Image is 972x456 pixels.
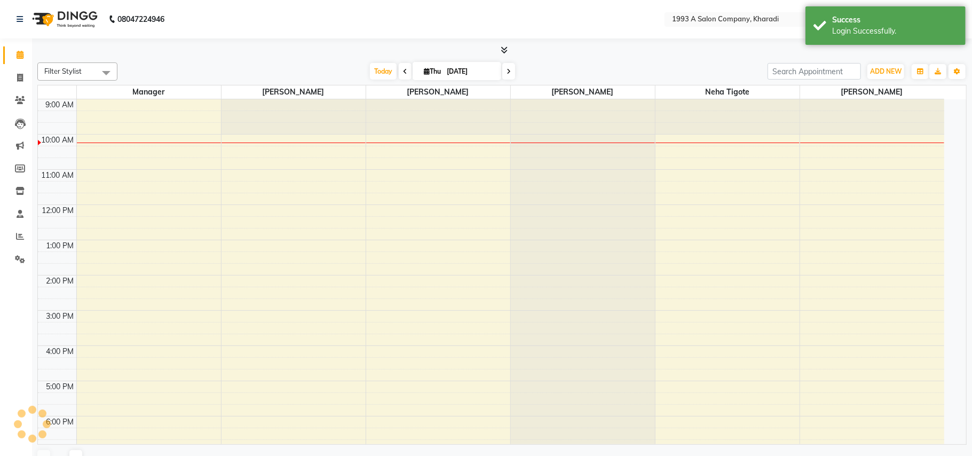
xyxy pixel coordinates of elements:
[867,64,904,79] button: ADD NEW
[870,67,902,75] span: ADD NEW
[768,63,861,80] input: Search Appointment
[40,205,76,216] div: 12:00 PM
[44,346,76,357] div: 4:00 PM
[832,26,958,37] div: Login Successfully.
[421,67,444,75] span: Thu
[370,63,397,80] span: Today
[44,311,76,322] div: 3:00 PM
[39,135,76,146] div: 10:00 AM
[27,4,100,34] img: logo
[77,85,221,99] span: Manager
[44,276,76,287] div: 2:00 PM
[44,240,76,251] div: 1:00 PM
[44,99,76,111] div: 9:00 AM
[44,416,76,428] div: 6:00 PM
[117,4,164,34] b: 08047224946
[800,85,945,99] span: [PERSON_NAME]
[366,85,510,99] span: [PERSON_NAME]
[444,64,497,80] input: 2025-09-04
[44,381,76,392] div: 5:00 PM
[655,85,800,99] span: Neha Tigote
[511,85,655,99] span: [PERSON_NAME]
[832,14,958,26] div: Success
[39,170,76,181] div: 11:00 AM
[44,67,82,75] span: Filter Stylist
[222,85,366,99] span: [PERSON_NAME]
